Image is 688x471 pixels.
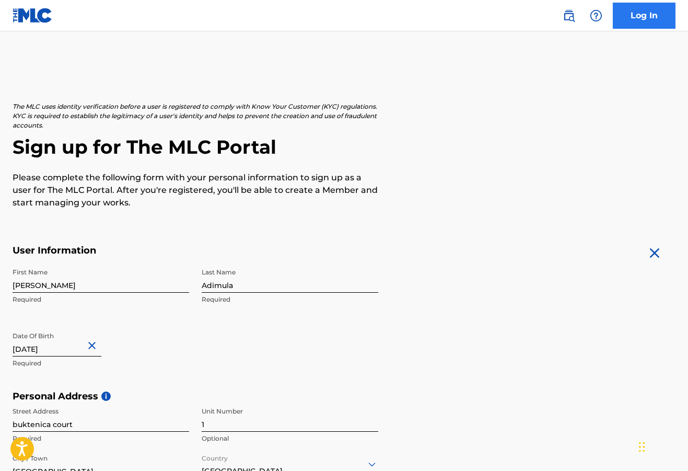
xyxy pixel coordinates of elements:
[13,135,675,159] h2: Sign up for The MLC Portal
[586,5,607,26] div: Help
[13,295,189,304] p: Required
[646,245,663,261] img: close
[13,171,378,209] p: Please complete the following form with your personal information to sign up as a user for The ML...
[558,5,579,26] a: Public Search
[590,9,602,22] img: help
[202,447,228,463] label: Country
[13,8,53,23] img: MLC Logo
[13,390,675,403] h5: Personal Address
[101,392,111,401] span: i
[613,3,675,29] a: Log In
[13,102,378,130] p: The MLC uses identity verification before a user is registered to comply with Know Your Customer ...
[636,421,688,471] iframe: Chat Widget
[13,434,189,443] p: Required
[13,359,189,368] p: Required
[13,245,378,257] h5: User Information
[86,330,101,362] button: Close
[639,431,645,463] div: Drag
[202,434,378,443] p: Optional
[563,9,575,22] img: search
[202,295,378,304] p: Required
